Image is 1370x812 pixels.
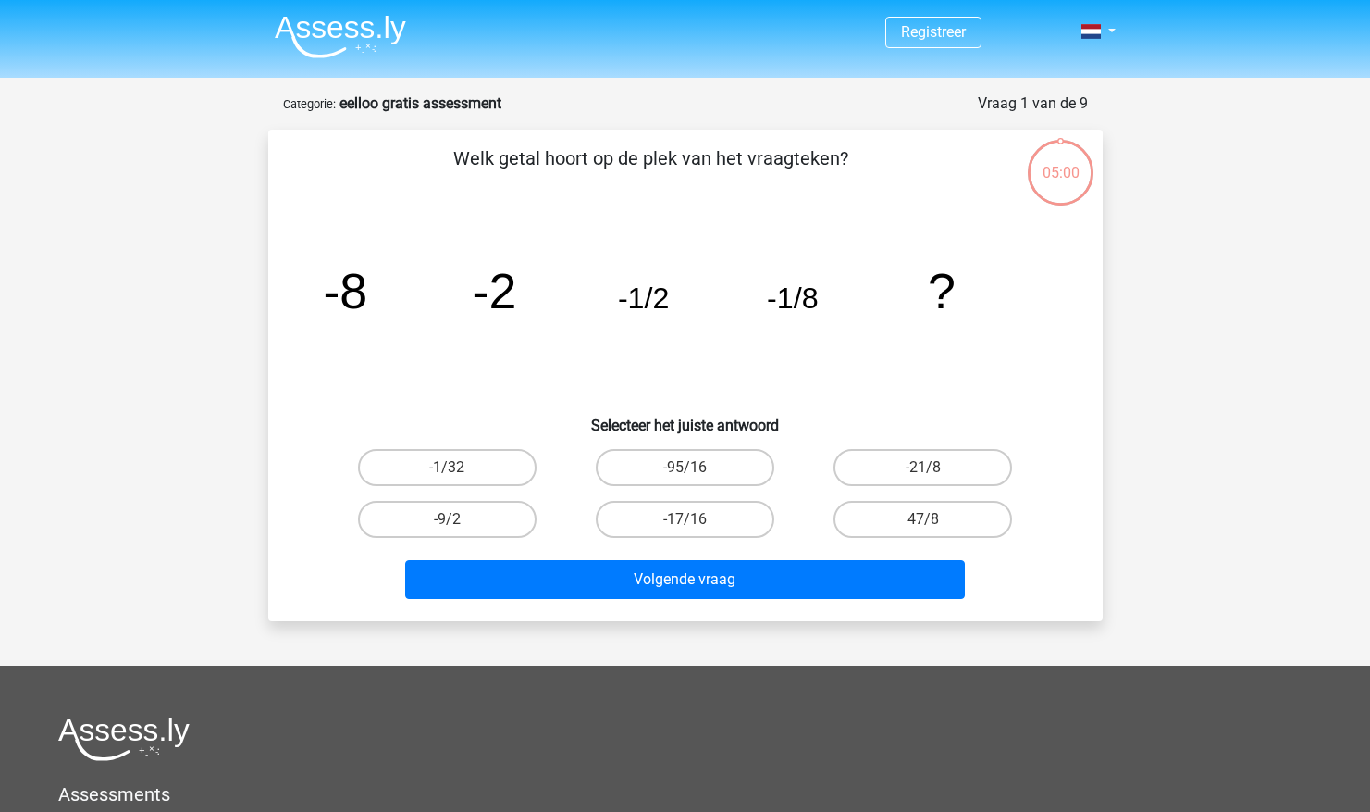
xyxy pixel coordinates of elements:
[405,560,965,599] button: Volgende vraag
[833,449,1012,486] label: -21/8
[58,783,1312,806] h5: Assessments
[358,501,537,538] label: -9/2
[833,501,1012,538] label: 47/8
[928,263,956,319] tspan: ?
[901,23,966,41] a: Registreer
[298,144,1004,200] p: Welk getal hoort op de plek van het vraagteken?
[472,263,516,319] tspan: -2
[617,281,669,315] tspan: -1/2
[339,94,501,112] strong: eelloo gratis assessment
[358,449,537,486] label: -1/32
[596,501,774,538] label: -17/16
[283,97,336,111] small: Categorie:
[298,402,1073,434] h6: Selecteer het juiste antwoord
[275,15,406,58] img: Assessly
[767,281,819,315] tspan: -1/8
[323,263,367,319] tspan: -8
[978,93,1088,115] div: Vraag 1 van de 9
[58,718,190,761] img: Assessly logo
[596,449,774,486] label: -95/16
[1026,138,1095,184] div: 05:00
